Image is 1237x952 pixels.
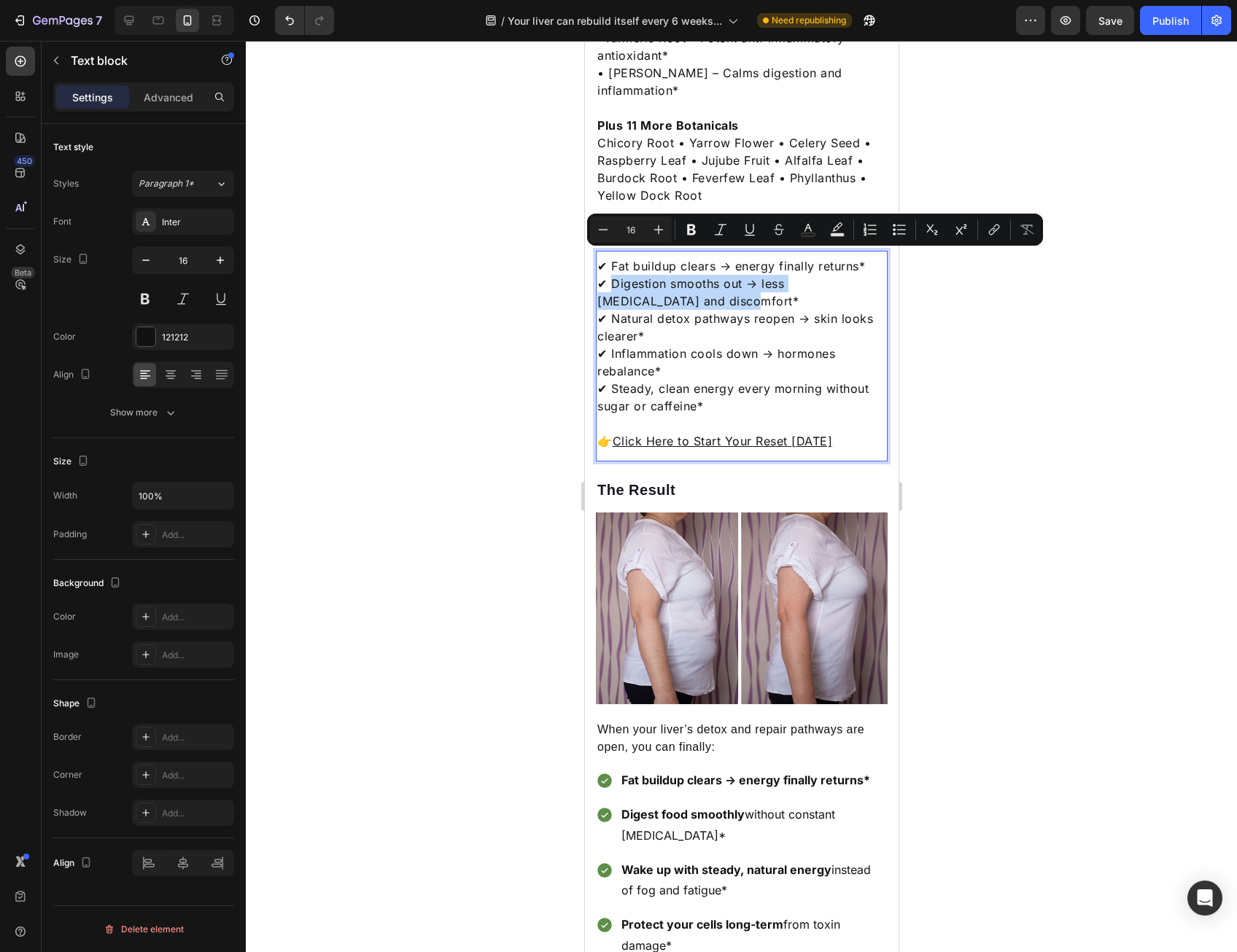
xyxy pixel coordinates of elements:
[36,763,300,805] p: without constant [MEDICAL_DATA]*
[14,155,35,167] div: 450
[36,876,198,891] strong: Protect your cells long-term
[1187,881,1222,916] div: Open Intercom Messenger
[1086,6,1134,35] button: Save
[11,472,303,663] img: gempages_585205997644022619-75db5eda-3d67-4e45-9058-15356cd7cc3a.jpg
[1098,15,1122,27] span: Save
[772,14,846,27] span: Need republishing
[34,761,303,808] div: Rich Text Editor. Editing area: main
[162,331,230,344] div: 121212
[53,574,124,593] div: Background
[53,330,76,343] div: Color
[12,680,301,715] p: When your liver’s detox and repair pathways are open, you can finally:
[12,391,301,409] p: 👉
[139,177,194,190] span: Paragraph 1*
[36,732,285,746] strong: Fat buildup clears → energy finally returns*
[53,215,71,228] div: Font
[36,873,300,916] p: from toxin damage*
[36,819,300,861] p: instead of fog and fatigue*
[71,52,195,69] p: Text block
[275,6,334,35] div: Undo/Redo
[53,365,94,385] div: Align
[12,178,301,197] p: What Happens When Your Liver Resets
[585,41,899,952] iframe: Design area
[36,766,160,781] strong: Digest food smoothly
[11,267,35,278] div: Beta
[12,23,301,58] p: • [PERSON_NAME] – Calms digestion and inflammation*
[36,822,247,836] strong: Wake up with steady, natural energy
[144,90,193,105] p: Advanced
[53,806,87,819] div: Shadow
[53,610,76,623] div: Color
[11,215,303,410] div: Rich Text Editor. Editing area: main
[53,177,79,190] div: Styles
[162,731,230,744] div: Add...
[53,694,100,714] div: Shape
[162,769,230,782] div: Add...
[162,611,230,624] div: Add...
[53,250,92,270] div: Size
[11,438,303,460] h2: The Result
[34,816,303,863] div: Rich Text Editor. Editing area: main
[53,452,92,472] div: Size
[110,405,178,420] div: Show more
[53,489,77,502] div: Width
[162,528,230,542] div: Add...
[53,399,234,426] button: Show more
[587,214,1043,246] div: Editor contextual toolbar
[53,730,82,744] div: Border
[12,76,301,163] p: Chicory Root • Yarrow Flower • Celery Seed • Raspberry Leaf • Jujube Fruit • Alfalfa Leaf • Burdo...
[72,90,113,105] p: Settings
[34,727,303,752] div: Rich Text Editor. Editing area: main
[1140,6,1201,35] button: Publish
[104,921,184,938] div: Delete element
[508,13,722,28] span: Your liver can rebuild itself every 6 weeks...
[53,918,234,941] button: Delete element
[162,649,230,662] div: Add...
[11,176,303,198] h2: Rich Text Editor. Editing area: main
[34,871,303,918] div: Rich Text Editor. Editing area: main
[28,393,248,407] a: Click Here to Start Your Reset [DATE]
[6,6,109,35] button: 7
[12,77,154,92] strong: Plus 11 More Botanicals
[96,12,102,29] p: 7
[501,13,505,28] span: /
[53,768,82,781] div: Corner
[133,483,233,509] input: Auto
[1152,13,1189,28] div: Publish
[132,171,234,197] button: Paragraph 1*
[53,854,95,873] div: Align
[53,528,87,541] div: Padding
[162,216,230,229] div: Inter
[12,216,301,374] p: ✔ Fat buildup clears → energy finally returns* ✔ Digestion smooths out → less [MEDICAL_DATA] and ...
[53,141,93,154] div: Text style
[53,648,79,661] div: Image
[162,807,230,820] div: Add...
